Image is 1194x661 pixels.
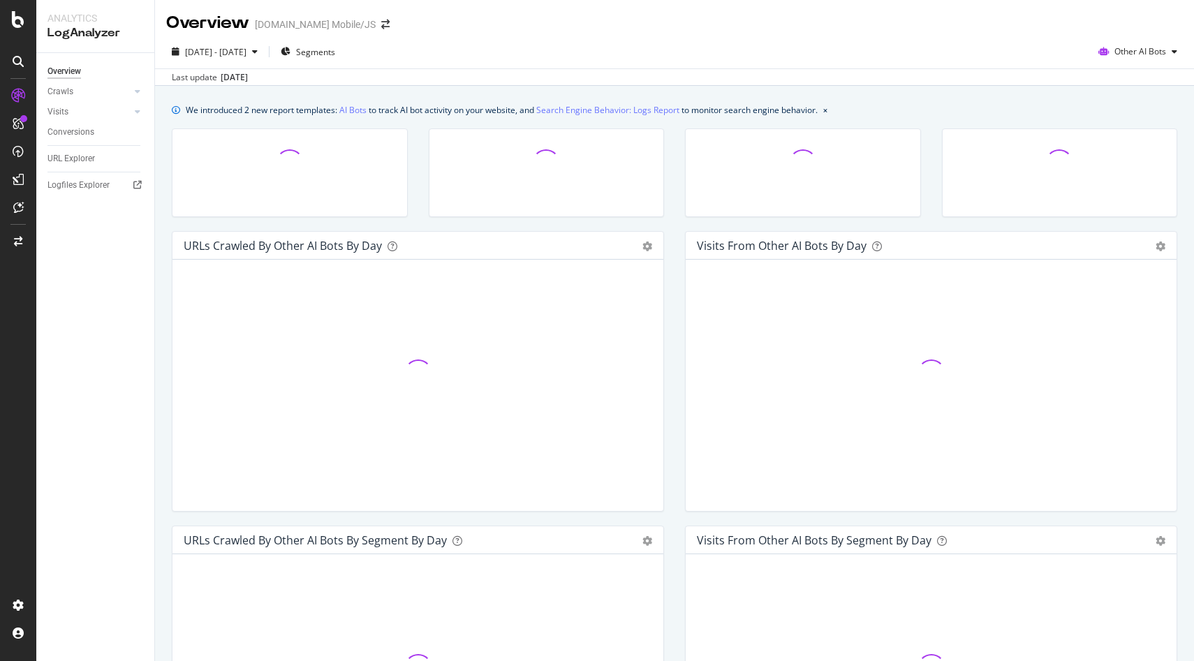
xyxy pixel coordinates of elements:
a: Conversions [47,125,145,140]
span: [DATE] - [DATE] [185,46,246,58]
a: Search Engine Behavior: Logs Report [536,103,679,117]
span: Other AI Bots [1114,45,1166,57]
div: LogAnalyzer [47,25,143,41]
div: URLs Crawled by Other AI Bots By Segment By Day [184,533,447,547]
div: info banner [172,103,1177,117]
div: gear [642,242,652,251]
div: [DATE] [221,71,248,84]
button: close banner [820,100,831,120]
div: Conversions [47,125,94,140]
div: arrow-right-arrow-left [381,20,390,29]
div: Overview [47,64,81,79]
button: Segments [275,40,341,63]
a: AI Bots [339,103,367,117]
div: gear [1156,536,1165,546]
div: Visits from Other AI Bots by day [697,239,867,253]
div: Logfiles Explorer [47,178,110,193]
div: Overview [166,11,249,35]
a: Logfiles Explorer [47,178,145,193]
button: Other AI Bots [1093,40,1183,63]
div: Analytics [47,11,143,25]
span: Segments [296,46,335,58]
div: gear [1156,242,1165,251]
a: URL Explorer [47,151,145,166]
div: Visits from Other AI Bots By Segment By Day [697,533,931,547]
div: Visits [47,105,68,119]
a: Overview [47,64,145,79]
div: [DOMAIN_NAME] Mobile/JS [255,17,376,31]
button: [DATE] - [DATE] [166,40,263,63]
div: Crawls [47,84,73,99]
a: Crawls [47,84,131,99]
div: URL Explorer [47,151,95,166]
div: gear [642,536,652,546]
div: Last update [172,71,248,84]
a: Visits [47,105,131,119]
div: We introduced 2 new report templates: to track AI bot activity on your website, and to monitor se... [186,103,818,117]
div: URLs Crawled by Other AI Bots by day [184,239,382,253]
